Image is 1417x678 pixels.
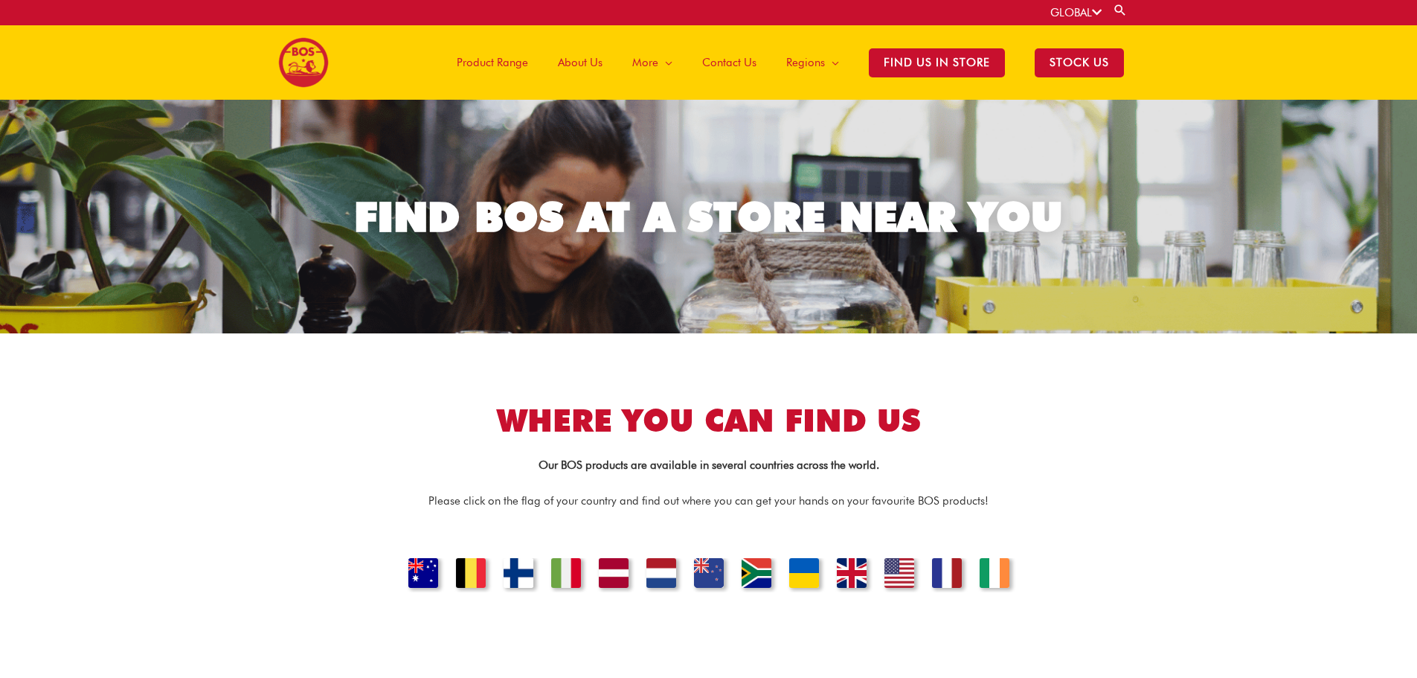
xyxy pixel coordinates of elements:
a: LATIVIA [590,558,637,592]
a: Australia [399,558,447,592]
span: More [632,40,658,85]
nav: Site Navigation [431,25,1139,100]
a: SOUTH AFRICA [733,558,780,592]
a: NEW ZEALAND [685,558,733,592]
a: FINLAND [495,558,542,592]
span: Regions [786,40,825,85]
a: FRANCE [923,558,971,592]
strong: Our BOS products are available in several countries across the world. [539,458,879,472]
div: FIND BOS AT A STORE NEAR YOU [354,196,1063,237]
a: About Us [543,25,617,100]
h2: Where you can find us [292,400,1125,441]
p: Please click on the flag of your country and find out where you can get your hands on your favour... [292,492,1125,511]
span: About Us [558,40,603,85]
a: Search button [1113,3,1128,17]
span: Contact Us [702,40,756,85]
a: STOCK US [1020,25,1139,100]
a: UKRAINE [780,558,828,592]
a: Belgium [447,558,495,592]
a: Product Range [442,25,543,100]
a: UNITED KINGDOM [828,558,875,592]
span: Product Range [457,40,528,85]
a: Contact Us [687,25,771,100]
span: Find Us in Store [869,48,1005,77]
a: Find Us in Store [854,25,1020,100]
a: GLOBAL [1050,6,1102,19]
a: Regions [771,25,854,100]
a: IRELAND [971,558,1018,592]
a: More [617,25,687,100]
a: NETHERLANDS [637,558,685,592]
img: BOS logo finals-200px [278,37,329,88]
span: STOCK US [1035,48,1124,77]
a: UNITED STATES [875,558,923,592]
a: ITALY [542,558,590,592]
